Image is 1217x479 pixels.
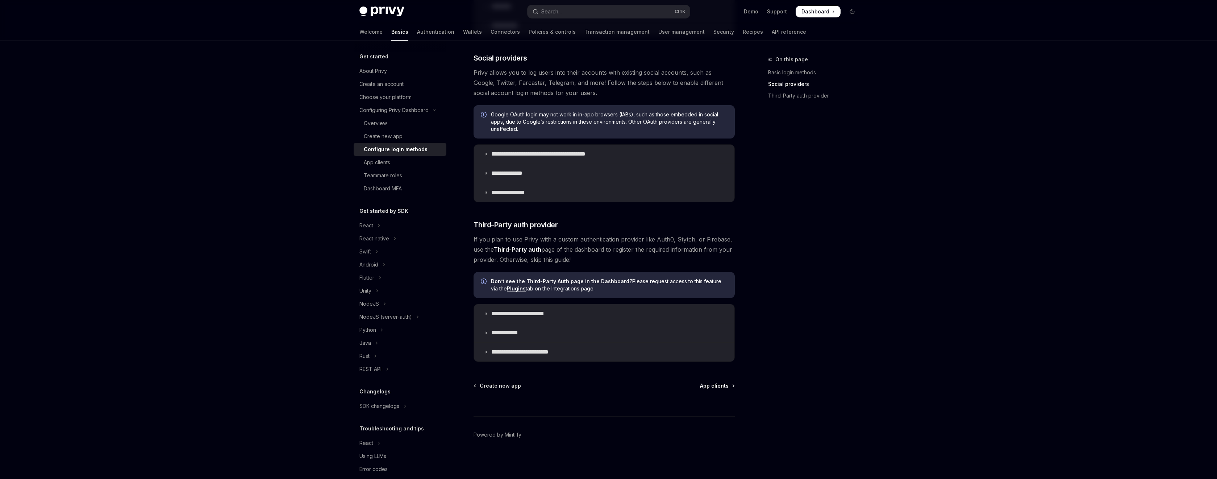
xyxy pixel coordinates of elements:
[541,7,562,16] div: Search...
[359,67,387,75] div: About Privy
[354,182,446,195] a: Dashboard MFA
[359,260,378,269] div: Android
[364,184,402,193] div: Dashboard MFA
[359,52,388,61] h5: Get started
[744,8,758,15] a: Demo
[354,310,446,323] button: Toggle NodeJS (server-auth) section
[359,387,391,396] h5: Changelogs
[768,90,864,102] a: Third-Party auth provider
[354,336,446,350] button: Toggle Java section
[359,234,389,243] div: React native
[354,232,446,245] button: Toggle React native section
[796,6,841,17] a: Dashboard
[528,5,690,18] button: Open search
[354,117,446,130] a: Overview
[768,67,864,78] a: Basic login methods
[491,23,520,41] a: Connectors
[359,339,371,347] div: Java
[359,221,373,230] div: React
[474,67,735,98] span: Privy allows you to log users into their accounts with existing social accounts, such as Google, ...
[354,65,446,78] a: About Privy
[359,273,374,282] div: Flutter
[364,158,390,167] div: App clients
[801,8,829,15] span: Dashboard
[364,145,428,154] div: Configure login methods
[359,93,412,102] div: Choose your platform
[359,326,376,334] div: Python
[354,284,446,297] button: Toggle Unity section
[474,53,527,63] span: Social providers
[354,437,446,450] button: Toggle React section
[354,450,446,463] a: Using LLMs
[474,382,521,389] a: Create new app
[359,452,386,461] div: Using LLMs
[474,431,521,438] a: Powered by Mintlify
[675,9,685,15] span: Ctrl K
[354,245,446,258] button: Toggle Swift section
[354,258,446,271] button: Toggle Android section
[364,132,403,141] div: Create new app
[354,169,446,182] a: Teammate roles
[463,23,482,41] a: Wallets
[354,156,446,169] a: App clients
[481,278,488,286] svg: Info
[354,271,446,284] button: Toggle Flutter section
[354,400,446,413] button: Toggle SDK changelogs section
[359,465,388,474] div: Error codes
[359,365,382,373] div: REST API
[354,91,446,104] a: Choose your platform
[364,119,387,128] div: Overview
[658,23,705,41] a: User management
[354,323,446,336] button: Toggle Python section
[775,55,808,64] span: On this page
[359,80,404,88] div: Create an account
[391,23,408,41] a: Basics
[507,285,526,292] a: Plugins
[474,220,558,230] span: Third-Party auth provider
[772,23,806,41] a: API reference
[359,352,370,360] div: Rust
[359,286,371,295] div: Unity
[713,23,734,41] a: Security
[700,382,729,389] span: App clients
[354,143,446,156] a: Configure login methods
[354,350,446,363] button: Toggle Rust section
[491,111,728,133] span: Google OAuth login may not work in in-app browsers (IABs), such as those embedded in social apps,...
[768,78,864,90] a: Social providers
[481,112,488,119] svg: Info
[743,23,763,41] a: Recipes
[359,300,379,308] div: NodeJS
[359,106,429,115] div: Configuring Privy Dashboard
[474,234,735,265] span: If you plan to use Privy with a custom authentication provider like Auth0, Stytch, or Firebase, u...
[846,6,858,17] button: Toggle dark mode
[359,439,373,447] div: React
[359,23,383,41] a: Welcome
[364,171,402,180] div: Teammate roles
[354,463,446,476] a: Error codes
[480,382,521,389] span: Create new app
[491,278,728,292] span: Please request access to this feature via the tab on the Integrations page.
[417,23,454,41] a: Authentication
[354,104,446,117] button: Toggle Configuring Privy Dashboard section
[354,297,446,310] button: Toggle NodeJS section
[359,424,424,433] h5: Troubleshooting and tips
[354,219,446,232] button: Toggle React section
[354,363,446,376] button: Toggle REST API section
[359,402,399,410] div: SDK changelogs
[359,7,404,17] img: dark logo
[359,313,412,321] div: NodeJS (server-auth)
[529,23,576,41] a: Policies & controls
[354,78,446,91] a: Create an account
[354,130,446,143] a: Create new app
[584,23,650,41] a: Transaction management
[491,278,632,284] strong: Don’t see the Third-Party Auth page in the Dashboard?
[767,8,787,15] a: Support
[700,382,734,389] a: App clients
[359,247,371,256] div: Swift
[359,207,408,215] h5: Get started by SDK
[494,246,541,253] strong: Third-Party auth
